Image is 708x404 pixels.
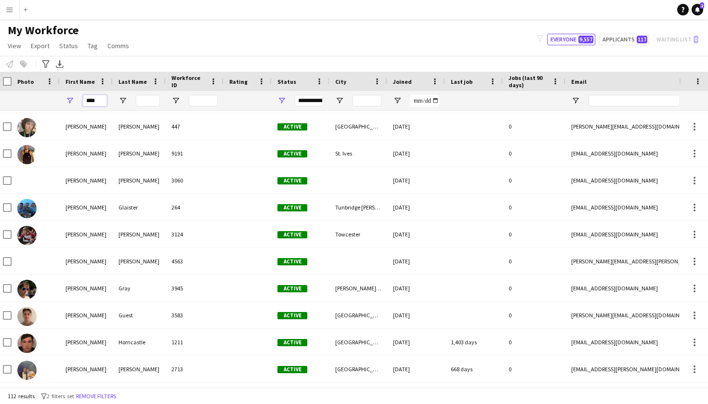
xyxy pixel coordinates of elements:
span: Jobs (last 90 days) [509,74,548,89]
div: [PERSON_NAME] [113,167,166,194]
div: 1211 [166,329,223,355]
div: 9191 [166,140,223,167]
img: Alex Gray [17,280,37,299]
div: [DATE] [387,275,445,301]
span: Photo [17,78,34,85]
div: 668 days [445,356,503,382]
div: Towcester [329,221,387,248]
div: [PERSON_NAME] [113,113,166,140]
span: Rating [229,78,248,85]
button: Applicants117 [599,34,649,45]
div: 447 [166,113,223,140]
div: [DATE] [387,302,445,328]
button: Open Filter Menu [277,96,286,105]
a: View [4,39,25,52]
div: [PERSON_NAME] [113,140,166,167]
app-action-btn: Export XLSX [54,58,66,70]
img: Alex Goodhart [17,226,37,245]
div: 0 [503,329,565,355]
div: [DATE] [387,221,445,248]
div: St. Ives [329,140,387,167]
div: 0 [503,248,565,274]
span: Active [277,177,307,184]
div: [DATE] [387,329,445,355]
div: 4563 [166,248,223,274]
span: 2 [700,2,704,9]
span: Active [277,339,307,346]
span: Active [277,312,307,319]
input: First Name Filter Input [83,95,107,106]
div: [PERSON_NAME] [60,275,113,301]
div: [PERSON_NAME] [113,356,166,382]
div: [PERSON_NAME] [60,329,113,355]
div: 0 [503,167,565,194]
div: 0 [503,275,565,301]
span: Comms [107,41,129,50]
div: 0 [503,140,565,167]
div: [PERSON_NAME] [113,221,166,248]
span: Tag [88,41,98,50]
a: Export [27,39,53,52]
div: [PERSON_NAME] [113,248,166,274]
button: Open Filter Menu [171,96,180,105]
span: Active [277,123,307,130]
span: Active [277,366,307,373]
span: Workforce ID [171,74,206,89]
button: Remove filters [74,391,118,402]
span: View [8,41,21,50]
div: [PERSON_NAME] [60,248,113,274]
a: 2 [692,4,703,15]
button: Everyone9,557 [547,34,595,45]
div: [PERSON_NAME] [60,113,113,140]
span: Active [277,258,307,265]
div: 0 [503,221,565,248]
div: [GEOGRAPHIC_DATA] [329,113,387,140]
span: First Name [66,78,95,85]
span: Status [59,41,78,50]
button: Open Filter Menu [571,96,580,105]
a: Status [55,39,82,52]
div: Guest [113,302,166,328]
div: 0 [503,356,565,382]
div: 3945 [166,275,223,301]
div: 0 [503,302,565,328]
span: Active [277,204,307,211]
app-action-btn: Advanced filters [40,58,52,70]
div: [PERSON_NAME] [60,221,113,248]
span: Status [277,78,296,85]
div: Horncastle [113,329,166,355]
input: Joined Filter Input [410,95,439,106]
div: [DATE] [387,248,445,274]
div: [DATE] [387,113,445,140]
span: 117 [637,36,647,43]
span: Export [31,41,50,50]
a: Tag [84,39,102,52]
img: Alex Lewis lettington [17,361,37,380]
input: City Filter Input [353,95,381,106]
div: [PERSON_NAME] [60,167,113,194]
div: 0 [503,113,565,140]
div: [DATE] [387,194,445,221]
input: Workforce ID Filter Input [189,95,218,106]
button: Open Filter Menu [393,96,402,105]
span: Last Name [118,78,147,85]
button: Open Filter Menu [118,96,127,105]
div: [GEOGRAPHIC_DATA] [329,329,387,355]
img: Alex Guest [17,307,37,326]
div: [DATE] [387,140,445,167]
span: Email [571,78,587,85]
span: Active [277,231,307,238]
div: [PERSON_NAME] on thames [329,275,387,301]
div: 3124 [166,221,223,248]
button: Open Filter Menu [66,96,74,105]
span: 9,557 [578,36,593,43]
img: Alex Farrell [17,118,37,137]
img: Alex Ferguson [17,145,37,164]
div: [PERSON_NAME] [60,356,113,382]
button: Open Filter Menu [335,96,344,105]
div: Tunbridge [PERSON_NAME] [329,194,387,221]
div: 264 [166,194,223,221]
span: Last job [451,78,472,85]
div: [DATE] [387,167,445,194]
span: City [335,78,346,85]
